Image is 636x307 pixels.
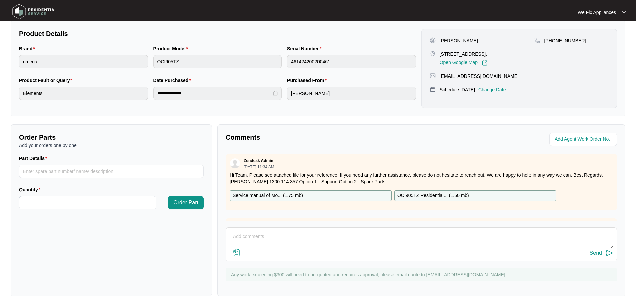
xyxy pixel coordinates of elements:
img: residentia service logo [10,2,57,22]
p: Zendesk Admin [244,158,273,163]
p: [PHONE_NUMBER] [544,37,586,44]
img: Link-External [482,60,488,66]
label: Quantity [19,186,43,193]
input: Product Model [153,55,282,68]
img: map-pin [430,73,436,79]
img: file-attachment-doc.svg [233,249,241,257]
label: Product Fault or Query [19,77,75,84]
label: Brand [19,45,38,52]
p: Comments [226,133,417,142]
p: Service manual of Mo... ( 1.75 mb ) [233,192,303,199]
button: Send [590,249,613,258]
input: Date Purchased [157,90,272,97]
div: Send [590,250,602,256]
input: Serial Number [287,55,416,68]
p: [PERSON_NAME] [440,37,478,44]
p: We Fix Appliances [578,9,616,16]
label: Serial Number [287,45,324,52]
p: Schedule: [DATE] [440,86,475,93]
img: dropdown arrow [622,11,626,14]
p: [STREET_ADDRESS], [440,51,488,57]
p: Any work exceeding $300 will need to be quoted and requires approval, please email quote to [EMAI... [231,271,614,278]
input: Add Agent Work Order No. [555,135,613,143]
span: Order Part [173,199,198,207]
p: Change Date [478,86,506,93]
img: map-pin [430,51,436,57]
a: Open Google Map [440,60,488,66]
img: send-icon.svg [605,249,613,257]
img: user.svg [230,158,240,168]
p: Hi Team, Please see attached file for your reference. If you need any further assistance, please ... [230,172,613,185]
label: Purchased From [287,77,329,84]
button: Order Part [168,196,204,209]
p: Add your orders one by one [19,142,204,149]
img: user-pin [430,37,436,43]
img: map-pin [430,86,436,92]
input: Product Fault or Query [19,87,148,100]
p: OCI905TZ Residentia ... ( 1.50 mb ) [397,192,469,199]
p: [EMAIL_ADDRESS][DOMAIN_NAME] [440,73,519,80]
p: Order Parts [19,133,204,142]
input: Purchased From [287,87,416,100]
input: Part Details [19,165,204,178]
p: [DATE] 11:34 AM [244,165,274,169]
input: Brand [19,55,148,68]
label: Date Purchased [153,77,194,84]
img: map-pin [534,37,540,43]
label: Product Model [153,45,191,52]
p: Product Details [19,29,416,38]
label: Part Details [19,155,50,162]
input: Quantity [19,196,156,209]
